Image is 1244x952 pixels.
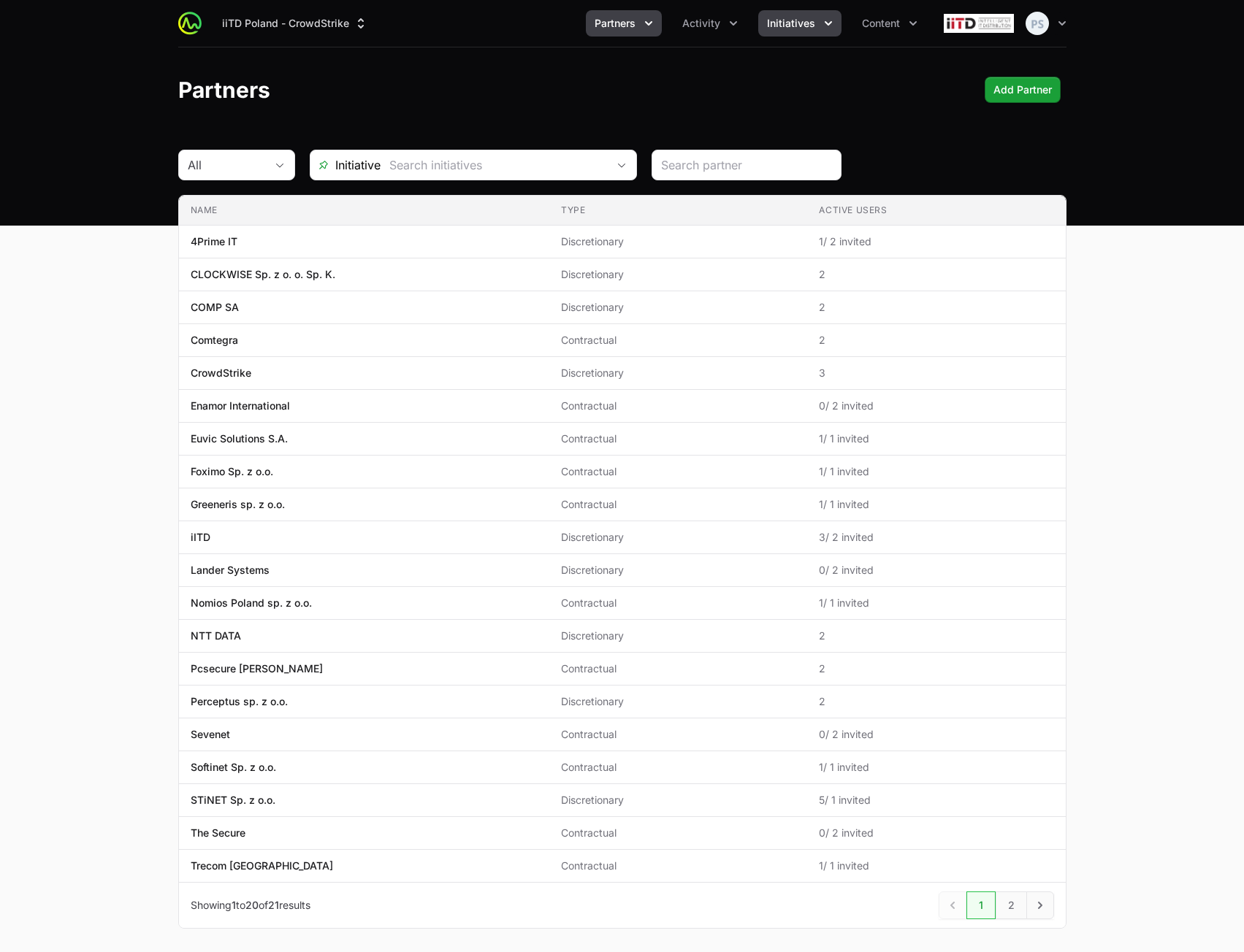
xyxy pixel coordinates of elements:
p: COMP SA [191,300,239,315]
p: CrowdStrike [191,366,251,380]
p: iITD [191,530,210,545]
p: Trecom [GEOGRAPHIC_DATA] [191,859,333,873]
button: Partners [586,10,662,37]
span: Discretionary [561,793,795,807]
span: 0 / 2 invited [819,727,1053,742]
span: Contractual [561,431,795,446]
a: 2 [996,891,1027,919]
span: 1 / 2 invited [819,234,1053,249]
span: Contractual [561,859,795,873]
div: Activity menu [673,10,747,37]
span: 2 [819,300,1053,315]
p: Foximo Sp. z o.o. [191,464,273,479]
span: 2 [819,267,1053,282]
span: Contractual [561,596,795,610]
div: Content menu [853,10,926,37]
a: 1 [966,891,996,919]
div: Partners menu [586,10,662,37]
span: Contractual [561,826,795,840]
p: 4Prime IT [191,234,237,249]
p: Nomios Poland sp. z o.o. [191,596,312,610]
span: Discretionary [561,300,795,315]
span: 0 / 2 invited [819,826,1053,840]
th: Active Users [807,196,1065,226]
span: 20 [245,899,259,911]
img: ActivitySource [178,12,202,35]
span: 2 [819,333,1053,348]
span: Activity [682,16,720,31]
span: Discretionary [561,629,795,643]
span: Contractual [561,497,795,512]
th: Type [549,196,807,226]
p: NTT DATA [191,629,241,643]
p: CLOCKWISE Sp. z o. o. Sp. K. [191,267,335,282]
div: Open [607,150,636,180]
span: 1 / 1 invited [819,431,1053,446]
span: 2 [819,629,1053,643]
p: Euvic Solutions S.A. [191,431,288,446]
span: 1 / 1 invited [819,596,1053,610]
span: 3 / 2 invited [819,530,1053,545]
span: Discretionary [561,234,795,249]
span: Contractual [561,661,795,676]
div: Main navigation [202,10,926,37]
span: 1 / 1 invited [819,859,1053,873]
span: Partners [595,16,636,31]
span: 2 [819,661,1053,676]
p: Comtegra [191,333,238,348]
span: Contractual [561,333,795,348]
button: Content [853,10,926,37]
span: 3 [819,366,1053,380]
span: Contractual [561,727,795,742]
p: Greeneris sp. z o.o. [191,497,285,512]
span: 1 / 1 invited [819,497,1053,512]
span: Content [862,16,900,31]
span: Discretionary [561,366,795,380]
p: STiNET Sp. z o.o. [191,793,275,807]
img: Peter Spillane [1026,12,1049,35]
span: 21 [268,899,279,911]
span: Discretionary [561,694,795,709]
span: 5 / 1 invited [819,793,1053,807]
span: Initiatives [767,16,815,31]
p: Sevenet [191,727,230,742]
input: Search initiatives [381,150,607,180]
span: Discretionary [561,267,795,282]
input: Search partner [661,156,832,174]
button: Initiatives [758,10,842,37]
p: Softinet Sp. z o.o. [191,760,276,775]
span: Contractual [561,760,795,775]
p: Perceptus sp. z o.o. [191,694,288,709]
span: 1 [232,899,236,911]
span: Discretionary [561,530,795,545]
div: Initiatives menu [758,10,842,37]
span: 2 [819,694,1053,709]
button: Activity [673,10,747,37]
span: Add Partner [993,81,1052,99]
button: All [179,150,294,180]
p: Enamor International [191,399,290,413]
span: 0 / 2 invited [819,563,1053,577]
p: The Secure [191,826,245,840]
span: 0 / 2 invited [819,399,1053,413]
a: Next [1026,891,1054,919]
button: Add Partner [985,77,1061,103]
span: Discretionary [561,563,795,577]
span: Contractual [561,399,795,413]
img: iiTD Poland [944,9,1014,38]
p: Lander Systems [191,563,270,577]
span: 1 / 1 invited [819,464,1053,479]
span: 1 / 1 invited [819,760,1053,775]
button: iiTD Poland - CrowdStrike [213,10,377,37]
span: Contractual [561,464,795,479]
th: Name [179,196,550,226]
p: Pcsecure [PERSON_NAME] [191,661,323,676]
div: All [188,156,265,174]
div: Primary actions [985,77,1061,103]
h1: Partners [178,77,270,103]
div: Supplier switch menu [213,10,377,37]
span: Initiative [310,156,381,174]
p: Showing to of results [191,898,310,913]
